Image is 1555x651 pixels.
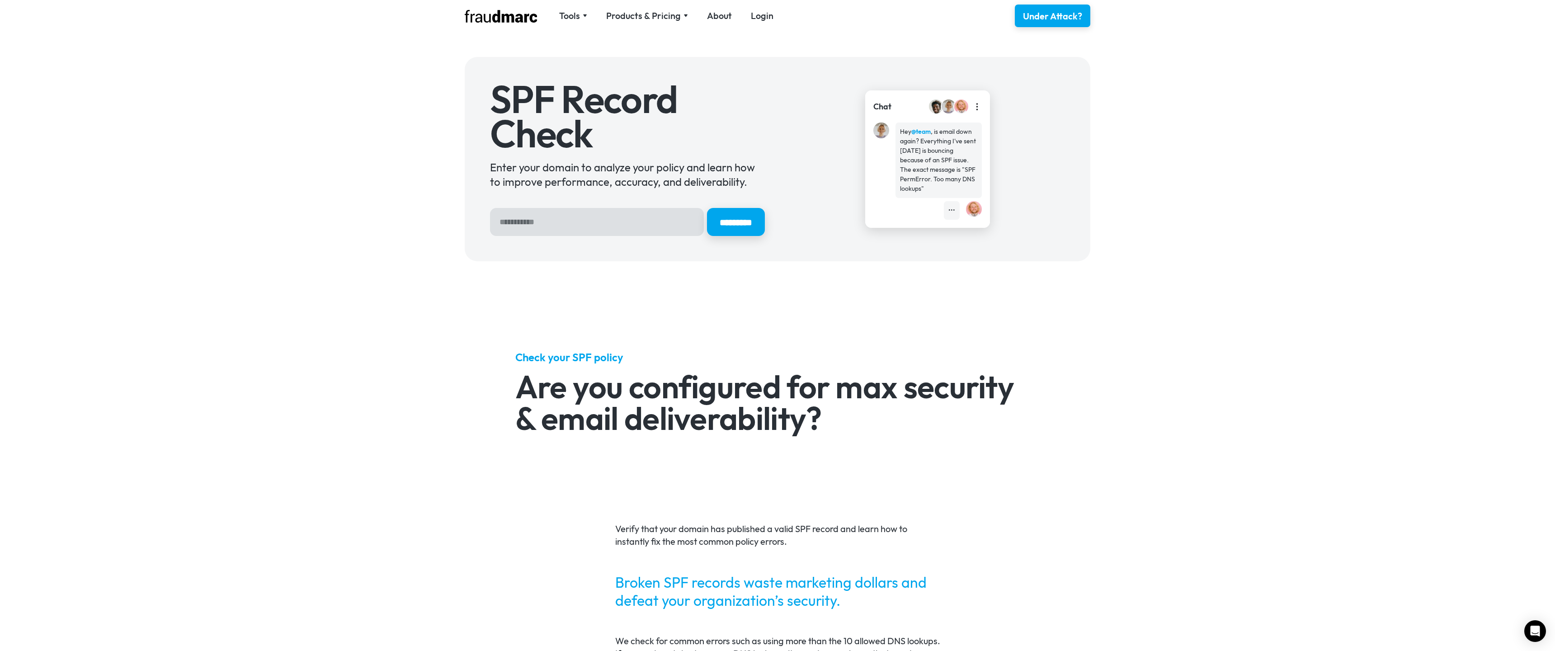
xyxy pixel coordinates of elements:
a: Under Attack? [1015,5,1090,27]
p: Verify that your domain has published a valid SPF record and learn how to instantly fix the most ... [615,523,940,548]
div: Open Intercom Messenger [1524,620,1546,642]
h5: Check your SPF policy [515,350,1040,364]
div: Hey , is email down again? Everything I've sent [DATE] is bouncing because of an SPF issue. The e... [900,127,977,193]
a: Login [751,9,773,22]
div: Enter your domain to analyze your policy and learn how to improve performance, accuracy, and deli... [490,160,765,189]
div: Under Attack? [1023,10,1082,23]
div: Products & Pricing [606,9,688,22]
strong: @team [911,127,931,136]
div: Tools [559,9,587,22]
div: Chat [873,101,891,113]
form: Hero Sign Up Form [490,208,765,236]
blockquote: Broken SPF records waste marketing dollars and defeat your organization’s security. [615,573,940,609]
h2: Are you configured for max security & email deliverability? [515,371,1040,434]
h1: SPF Record Check [490,82,765,151]
div: Tools [559,9,580,22]
a: About [707,9,732,22]
div: Products & Pricing [606,9,681,22]
div: ••• [948,206,955,215]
